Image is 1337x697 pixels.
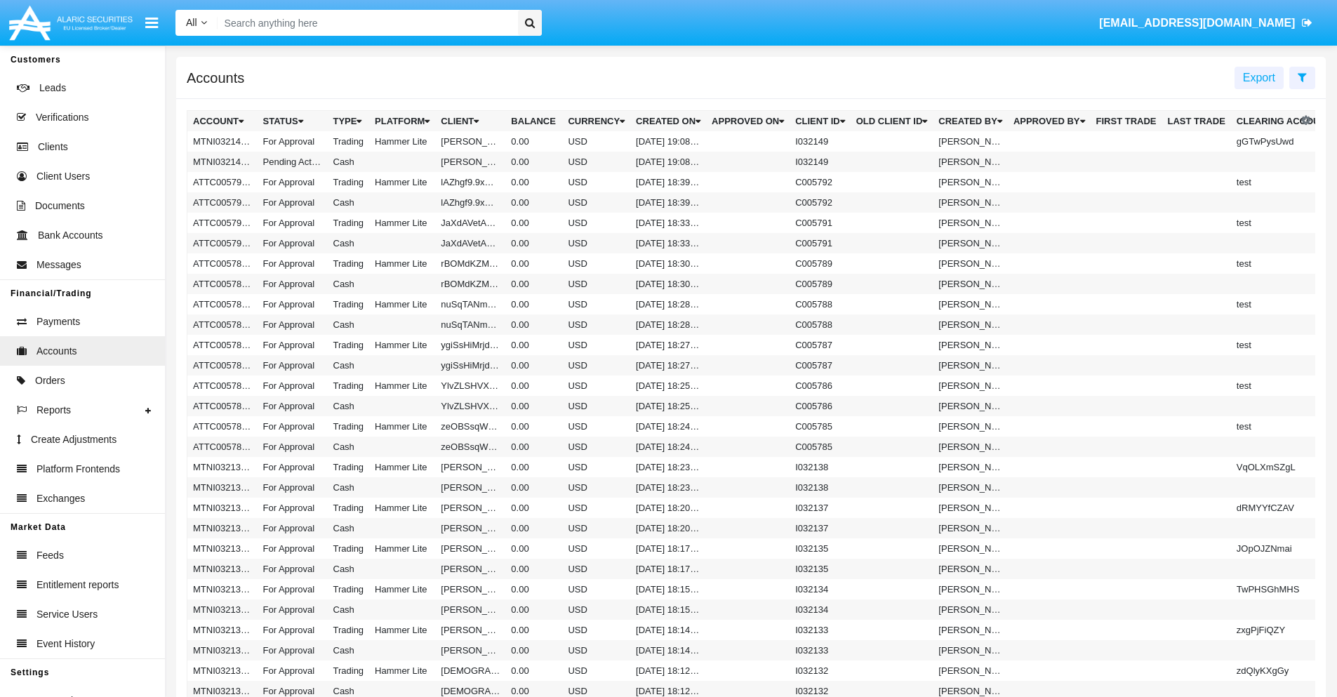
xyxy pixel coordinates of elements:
td: [PERSON_NAME] [933,518,1008,538]
td: For Approval [258,192,328,213]
td: C005791 [790,233,851,253]
span: Payments [36,314,80,329]
td: nuSqTANmJnwULVn [435,294,505,314]
td: [PERSON_NAME] [933,599,1008,620]
span: Service Users [36,607,98,622]
td: 0.00 [505,335,562,355]
span: Client Users [36,169,90,184]
td: Trading [328,294,370,314]
td: [DATE] 19:08:48 [630,131,706,152]
td: nuSqTANmJnwULVn [435,314,505,335]
td: ATTC005792A1 [187,172,258,192]
td: Trading [328,457,370,477]
span: Reports [36,403,71,418]
td: C005787 [790,355,851,376]
td: USD [562,457,630,477]
td: [DATE] 18:27:19 [630,355,706,376]
td: USD [562,233,630,253]
th: Status [258,111,328,132]
td: 0.00 [505,376,562,396]
td: [PERSON_NAME] [933,538,1008,559]
span: Create Adjustments [31,432,117,447]
td: I032137 [790,518,851,538]
td: [PERSON_NAME] [933,396,1008,416]
td: [PERSON_NAME] [435,538,505,559]
td: [PERSON_NAME] [435,131,505,152]
th: Created On [630,111,706,132]
td: Hammer Lite [369,213,435,233]
td: [DATE] 18:17:26 [630,538,706,559]
td: ATTC005791AC1 [187,233,258,253]
td: JaXdAVetAXDHIsD [435,213,505,233]
td: USD [562,294,630,314]
td: [DATE] 18:25:08 [630,396,706,416]
td: [PERSON_NAME] [933,314,1008,335]
td: 0.00 [505,620,562,640]
td: [PERSON_NAME] [435,518,505,538]
td: 0.00 [505,538,562,559]
td: ATTC005788A1 [187,294,258,314]
td: Cash [328,437,370,457]
input: Search [218,10,513,36]
td: MTNI032149AC1 [187,152,258,172]
td: rBOMdKZMxPnwIZy [435,274,505,294]
td: Trading [328,498,370,518]
td: For Approval [258,457,328,477]
td: Cash [328,559,370,579]
td: For Approval [258,396,328,416]
td: zeOBSsqWNGugUXj [435,416,505,437]
td: USD [562,620,630,640]
td: 0.00 [505,233,562,253]
td: For Approval [258,294,328,314]
td: [PERSON_NAME] [933,253,1008,274]
td: [PERSON_NAME] [933,416,1008,437]
td: Hammer Lite [369,294,435,314]
td: ATTC005788AC1 [187,314,258,335]
td: I032149 [790,152,851,172]
td: ATTC005786A1 [187,376,258,396]
th: Balance [505,111,562,132]
td: C005788 [790,314,851,335]
td: Hammer Lite [369,416,435,437]
td: For Approval [258,620,328,640]
td: 0.00 [505,172,562,192]
td: lAZhgf9.9xNSejN [435,192,505,213]
td: Trading [328,620,370,640]
td: [PERSON_NAME] [435,579,505,599]
th: Approved By [1008,111,1091,132]
th: Platform [369,111,435,132]
td: Hammer Lite [369,172,435,192]
td: Trading [328,579,370,599]
td: USD [562,518,630,538]
td: 0.00 [505,599,562,620]
td: USD [562,314,630,335]
td: For Approval [258,314,328,335]
td: [PERSON_NAME] [435,640,505,661]
td: [DATE] 18:33:54 [630,213,706,233]
td: Trading [328,213,370,233]
td: 0.00 [505,640,562,661]
td: Hammer Lite [369,253,435,274]
td: For Approval [258,498,328,518]
td: 0.00 [505,131,562,152]
td: Cash [328,355,370,376]
td: I032135 [790,559,851,579]
td: USD [562,538,630,559]
td: [DATE] 18:23:23 [630,477,706,498]
td: C005789 [790,274,851,294]
button: Export [1235,67,1284,89]
td: 0.00 [505,437,562,457]
td: MTNI032137A1 [187,498,258,518]
td: [PERSON_NAME] [933,477,1008,498]
td: [PERSON_NAME] [933,355,1008,376]
th: Account [187,111,258,132]
td: [PERSON_NAME] [933,192,1008,213]
td: [DATE] 18:20:41 [630,518,706,538]
td: [PERSON_NAME] [933,579,1008,599]
td: [PERSON_NAME] [933,294,1008,314]
td: YlvZLSHVXWJHmhS [435,396,505,416]
td: USD [562,131,630,152]
td: MTNI032135A1 [187,538,258,559]
td: I032137 [790,498,851,518]
td: ATTC005787A1 [187,335,258,355]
